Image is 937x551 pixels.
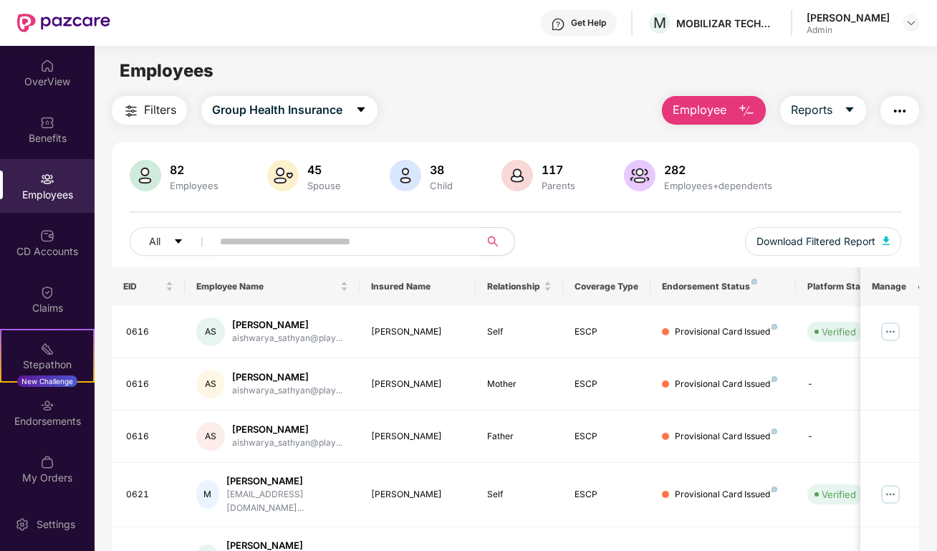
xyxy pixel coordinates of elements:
div: [PERSON_NAME] [226,474,348,488]
img: svg+xml;base64,PHN2ZyB4bWxucz0iaHR0cDovL3d3dy53My5vcmcvMjAwMC9zdmciIHhtbG5zOnhsaW5rPSJodHRwOi8vd3... [738,102,755,120]
div: Employees [167,180,221,191]
div: [PERSON_NAME] [807,11,890,24]
img: svg+xml;base64,PHN2ZyBpZD0iRW1wbG95ZWVzIiB4bWxucz0iaHR0cDovL3d3dy53My5vcmcvMjAwMC9zdmciIHdpZHRoPS... [40,172,54,186]
img: manageButton [879,320,902,343]
div: AS [196,422,225,451]
img: svg+xml;base64,PHN2ZyB4bWxucz0iaHR0cDovL3d3dy53My5vcmcvMjAwMC9zdmciIHhtbG5zOnhsaW5rPSJodHRwOi8vd3... [624,160,655,191]
div: aishwarya_sathyan@play... [232,332,342,345]
span: Download Filtered Report [756,234,875,249]
button: Group Health Insurancecaret-down [201,96,378,125]
th: Manage [860,267,918,306]
button: Reportscaret-down [780,96,866,125]
div: Admin [807,24,890,36]
div: [PERSON_NAME] [371,488,465,502]
img: svg+xml;base64,PHN2ZyB4bWxucz0iaHR0cDovL3d3dy53My5vcmcvMjAwMC9zdmciIHdpZHRoPSI4IiBoZWlnaHQ9IjgiIH... [772,376,777,382]
img: svg+xml;base64,PHN2ZyBpZD0iQmVuZWZpdHMiIHhtbG5zPSJodHRwOi8vd3d3LnczLm9yZy8yMDAwL3N2ZyIgd2lkdGg9Ij... [40,115,54,130]
button: search [479,227,515,256]
div: ESCP [575,325,639,339]
div: Settings [32,517,80,532]
div: aishwarya_sathyan@play... [232,436,342,450]
div: Verified [822,325,856,339]
span: Group Health Insurance [212,101,342,119]
div: [PERSON_NAME] [371,378,465,391]
div: Get Help [571,17,606,29]
div: [PERSON_NAME] [371,430,465,444]
td: - [796,411,898,463]
div: Father [487,430,552,444]
img: svg+xml;base64,PHN2ZyBpZD0iRW5kb3JzZW1lbnRzIiB4bWxucz0iaHR0cDovL3d3dy53My5vcmcvMjAwMC9zdmciIHdpZH... [40,398,54,413]
div: Self [487,325,552,339]
img: svg+xml;base64,PHN2ZyBpZD0iSGVscC0zMngzMiIgeG1sbnM9Imh0dHA6Ly93d3cudzMub3JnLzIwMDAvc3ZnIiB3aWR0aD... [551,17,565,32]
span: search [479,236,507,247]
img: svg+xml;base64,PHN2ZyB4bWxucz0iaHR0cDovL3d3dy53My5vcmcvMjAwMC9zdmciIHdpZHRoPSI4IiBoZWlnaHQ9IjgiIH... [772,428,777,434]
div: Platform Status [807,281,886,292]
div: 282 [661,163,775,177]
th: Relationship [476,267,563,306]
img: svg+xml;base64,PHN2ZyB4bWxucz0iaHR0cDovL3d3dy53My5vcmcvMjAwMC9zdmciIHhtbG5zOnhsaW5rPSJodHRwOi8vd3... [501,160,533,191]
img: svg+xml;base64,PHN2ZyBpZD0iU2V0dGluZy0yMHgyMCIgeG1sbnM9Imh0dHA6Ly93d3cudzMub3JnLzIwMDAvc3ZnIiB3aW... [15,517,29,532]
th: EID [112,267,185,306]
div: Stepathon [1,358,93,372]
div: 45 [304,163,344,177]
img: svg+xml;base64,PHN2ZyBpZD0iSG9tZSIgeG1sbnM9Imh0dHA6Ly93d3cudzMub3JnLzIwMDAvc3ZnIiB3aWR0aD0iMjAiIG... [40,59,54,73]
img: svg+xml;base64,PHN2ZyBpZD0iQ0RfQWNjb3VudHMiIGRhdGEtbmFtZT0iQ0QgQWNjb3VudHMiIHhtbG5zPSJodHRwOi8vd3... [40,229,54,243]
div: [PERSON_NAME] [371,325,465,339]
div: Mother [487,378,552,391]
img: svg+xml;base64,PHN2ZyB4bWxucz0iaHR0cDovL3d3dy53My5vcmcvMjAwMC9zdmciIHhtbG5zOnhsaW5rPSJodHRwOi8vd3... [883,236,890,245]
span: Employee [673,101,726,119]
button: Employee [662,96,766,125]
div: Provisional Card Issued [675,325,777,339]
span: caret-down [173,236,183,248]
div: AS [196,370,225,398]
img: svg+xml;base64,PHN2ZyB4bWxucz0iaHR0cDovL3d3dy53My5vcmcvMjAwMC9zdmciIHdpZHRoPSIyNCIgaGVpZ2h0PSIyNC... [891,102,908,120]
div: Verified [822,487,856,502]
div: aishwarya_sathyan@play... [232,384,342,398]
th: Coverage Type [563,267,650,306]
div: New Challenge [17,375,77,387]
div: 0621 [126,488,173,502]
div: 0616 [126,430,173,444]
div: [EMAIL_ADDRESS][DOMAIN_NAME]... [226,488,348,515]
span: Employees [120,60,213,81]
img: svg+xml;base64,PHN2ZyB4bWxucz0iaHR0cDovL3d3dy53My5vcmcvMjAwMC9zdmciIHhtbG5zOnhsaW5rPSJodHRwOi8vd3... [130,160,161,191]
img: New Pazcare Logo [17,14,110,32]
button: Allcaret-down [130,227,217,256]
div: 117 [539,163,578,177]
span: EID [123,281,163,292]
div: Spouse [304,180,344,191]
div: AS [196,317,225,346]
div: 38 [427,163,456,177]
div: 82 [167,163,221,177]
button: Filters [112,96,187,125]
div: Provisional Card Issued [675,430,777,444]
span: Relationship [487,281,541,292]
img: svg+xml;base64,PHN2ZyBpZD0iQ2xhaW0iIHhtbG5zPSJodHRwOi8vd3d3LnczLm9yZy8yMDAwL3N2ZyIgd2lkdGg9IjIwIi... [40,285,54,300]
div: Employees+dependents [661,180,775,191]
img: svg+xml;base64,PHN2ZyBpZD0iTXlfT3JkZXJzIiBkYXRhLW5hbWU9Ik15IE9yZGVycyIgeG1sbnM9Imh0dHA6Ly93d3cudz... [40,455,54,469]
div: Child [427,180,456,191]
div: Provisional Card Issued [675,378,777,391]
div: MOBILIZAR TECHNOLOGIES PRIVATE LIMITED [676,16,777,30]
span: caret-down [844,104,855,117]
div: ESCP [575,430,639,444]
img: svg+xml;base64,PHN2ZyB4bWxucz0iaHR0cDovL3d3dy53My5vcmcvMjAwMC9zdmciIHdpZHRoPSI4IiBoZWlnaHQ9IjgiIH... [751,279,757,284]
img: svg+xml;base64,PHN2ZyB4bWxucz0iaHR0cDovL3d3dy53My5vcmcvMjAwMC9zdmciIHdpZHRoPSIyNCIgaGVpZ2h0PSIyNC... [122,102,140,120]
div: ESCP [575,488,639,502]
div: Self [487,488,552,502]
div: [PERSON_NAME] [232,423,342,436]
span: Reports [791,101,832,119]
div: M [196,480,219,509]
img: manageButton [879,483,902,506]
img: svg+xml;base64,PHN2ZyB4bWxucz0iaHR0cDovL3d3dy53My5vcmcvMjAwMC9zdmciIHhtbG5zOnhsaW5rPSJodHRwOi8vd3... [390,160,421,191]
span: All [149,234,160,249]
div: Provisional Card Issued [675,488,777,502]
img: svg+xml;base64,PHN2ZyBpZD0iRHJvcGRvd24tMzJ4MzIiIHhtbG5zPSJodHRwOi8vd3d3LnczLm9yZy8yMDAwL3N2ZyIgd2... [905,17,917,29]
div: 0616 [126,325,173,339]
div: Endorsement Status [662,281,784,292]
span: Employee Name [196,281,337,292]
span: Filters [144,101,176,119]
th: Insured Name [360,267,476,306]
img: svg+xml;base64,PHN2ZyB4bWxucz0iaHR0cDovL3d3dy53My5vcmcvMjAwMC9zdmciIHdpZHRoPSI4IiBoZWlnaHQ9IjgiIH... [772,487,777,492]
span: M [653,14,666,32]
img: svg+xml;base64,PHN2ZyB4bWxucz0iaHR0cDovL3d3dy53My5vcmcvMjAwMC9zdmciIHdpZHRoPSIyMSIgaGVpZ2h0PSIyMC... [40,342,54,356]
